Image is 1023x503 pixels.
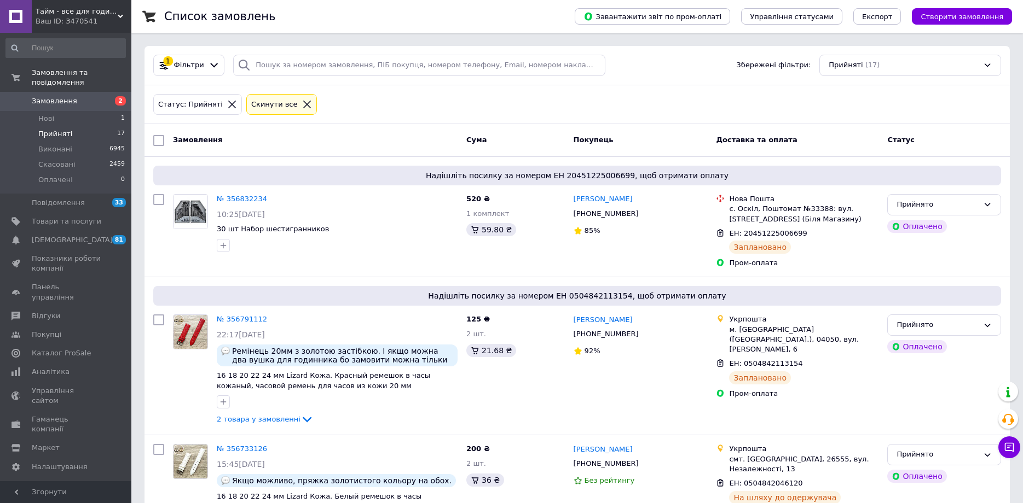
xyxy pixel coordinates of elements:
[158,290,997,301] span: Надішліть посилку за номером ЕН 0504842113154, щоб отримати оплату
[115,96,126,106] span: 2
[466,223,516,236] div: 59.80 ₴
[32,96,77,106] span: Замовлення
[174,195,207,229] img: Фото товару
[173,136,222,144] span: Замовлення
[466,195,490,203] span: 520 ₴
[897,199,979,210] div: Прийнято
[574,136,614,144] span: Покупець
[729,194,878,204] div: Нова Пошта
[901,12,1012,20] a: Створити замовлення
[32,462,88,472] span: Налаштування
[32,348,91,358] span: Каталог ProSale
[174,60,204,71] span: Фільтри
[729,241,791,254] div: Заплановано
[109,144,125,154] span: 6945
[38,129,72,139] span: Прийняті
[233,55,605,76] input: Пошук за номером замовлення, ПІБ покупця, номером телефону, Email, номером накладної
[729,229,807,237] span: ЕН: 20451225006699
[112,198,126,207] span: 33
[217,315,267,323] a: № 356791112
[574,330,639,338] span: [PHONE_NUMBER]
[121,175,125,185] span: 0
[217,225,329,233] a: 30 шт Набор шестигранников
[829,60,863,71] span: Прийняті
[887,220,946,233] div: Оплачено
[112,235,126,244] span: 81
[585,476,635,484] span: Без рейтингу
[853,8,901,25] button: Експорт
[221,347,230,355] img: :speech_balloon:
[249,99,300,110] div: Cкинути все
[32,198,85,208] span: Повідомлення
[38,175,73,185] span: Оплачені
[32,443,60,453] span: Маркет
[887,340,946,353] div: Оплачено
[173,444,208,479] a: Фото товару
[38,160,76,169] span: Скасовані
[729,325,878,355] div: м. [GEOGRAPHIC_DATA] ([GEOGRAPHIC_DATA].), 04050, вул. [PERSON_NAME], 6
[117,129,125,139] span: 17
[232,476,452,485] span: Якщо можливо, пряжка золотистого кольору на обох.
[887,470,946,483] div: Оплачено
[574,444,633,455] a: [PERSON_NAME]
[121,114,125,124] span: 1
[32,414,101,434] span: Гаманець компанії
[466,136,487,144] span: Cума
[897,449,979,460] div: Прийнято
[232,347,453,364] span: Ремінець 20мм з золотою застібкою. І якщо можна два вушка для годинника бо замовити можна тільки ...
[217,415,300,423] span: 2 товара у замовленні
[466,209,509,218] span: 1 комплект
[729,371,791,384] div: Заплановано
[998,436,1020,458] button: Чат з покупцем
[173,194,208,229] a: Фото товару
[574,209,639,218] span: [PHONE_NUMBER]
[466,444,490,453] span: 200 ₴
[32,386,101,406] span: Управління сайтом
[729,454,878,474] div: смт. [GEOGRAPHIC_DATA], 26555, вул. Незалежності, 13
[750,13,834,21] span: Управління статусами
[466,315,490,323] span: 125 ₴
[32,254,101,273] span: Показники роботи компанії
[217,195,267,203] a: № 356832234
[32,235,113,245] span: [DEMOGRAPHIC_DATA]
[466,330,486,338] span: 2 шт.
[865,61,880,69] span: (17)
[5,38,126,58] input: Пошук
[466,459,486,467] span: 2 шт.
[217,371,430,390] a: 16 18 20 22 24 мм Lizard Кожа. Красный ремешок в часы кожаный, часовой ремень для часов из кожи 2...
[174,315,207,349] img: Фото товару
[912,8,1012,25] button: Створити замовлення
[38,144,72,154] span: Виконані
[897,319,979,331] div: Прийнято
[729,444,878,454] div: Укрпошта
[32,282,101,302] span: Панель управління
[862,13,893,21] span: Експорт
[32,311,60,321] span: Відгуки
[38,114,54,124] span: Нові
[575,8,730,25] button: Завантажити звіт по пром-оплаті
[164,10,275,23] h1: Список замовлень
[585,347,600,355] span: 92%
[887,136,915,144] span: Статус
[585,226,600,235] span: 85%
[32,217,101,226] span: Товари та послуги
[36,16,131,26] div: Ваш ID: 3470541
[736,60,811,71] span: Збережені фільтри:
[32,367,70,377] span: Аналітика
[174,444,207,478] img: Фото товару
[574,459,639,467] span: [PHONE_NUMBER]
[741,8,842,25] button: Управління статусами
[32,330,61,340] span: Покупці
[36,7,118,16] span: Тайм - все для годинників
[729,389,878,399] div: Пром-оплата
[221,476,230,485] img: :speech_balloon:
[217,210,265,219] span: 10:25[DATE]
[163,56,173,66] div: 1
[156,99,225,110] div: Статус: Прийняті
[574,315,633,325] a: [PERSON_NAME]
[716,136,797,144] span: Доставка та оплата
[729,359,802,367] span: ЕН: 0504842113154
[217,415,314,423] a: 2 товара у замовленні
